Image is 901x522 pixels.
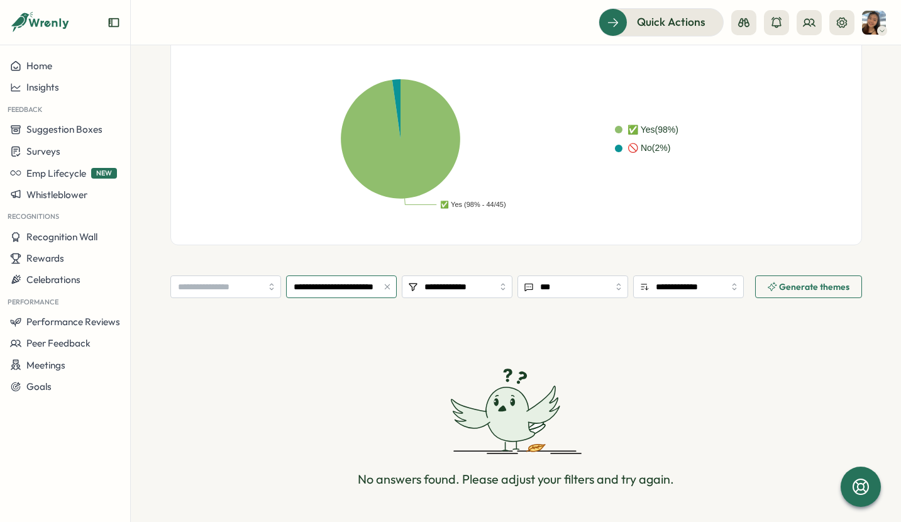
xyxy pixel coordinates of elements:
span: Peer Feedback [26,337,91,349]
span: Rewards [26,252,64,264]
span: NEW [91,168,117,179]
text: ✅ Yes (98% - 44/45) [440,201,506,209]
span: Goals [26,380,52,392]
button: Generate themes [755,275,862,298]
span: Insights [26,81,59,93]
div: 🚫 No ( 2 %) [627,142,670,155]
span: Suggestion Boxes [26,123,102,135]
img: Tracy [862,11,886,35]
span: Home [26,60,52,72]
span: Quick Actions [637,14,705,30]
span: Recognition Wall [26,231,97,243]
button: Quick Actions [599,8,724,36]
p: No answers found. Please adjust your filters and try again. [358,470,674,489]
div: ✅ Yes ( 98 %) [627,123,678,137]
span: Whistleblower [26,189,87,201]
span: Surveys [26,145,60,157]
span: Meetings [26,359,65,371]
span: Generate themes [780,282,850,291]
button: Expand sidebar [108,16,120,29]
span: Celebrations [26,274,80,286]
span: Emp Lifecycle [26,167,86,179]
span: Performance Reviews [26,316,120,328]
